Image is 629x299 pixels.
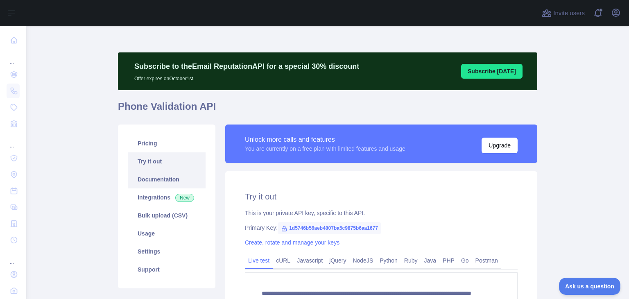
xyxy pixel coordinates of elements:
[245,209,518,217] div: This is your private API key, specific to this API.
[326,254,349,267] a: jQuery
[349,254,376,267] a: NodeJS
[245,224,518,232] div: Primary Key:
[134,61,359,72] p: Subscribe to the Email Reputation API for a special 30 % discount
[128,224,206,242] a: Usage
[421,254,440,267] a: Java
[245,239,339,246] a: Create, rotate and manage your keys
[376,254,401,267] a: Python
[245,191,518,202] h2: Try it out
[128,260,206,279] a: Support
[553,9,585,18] span: Invite users
[7,133,20,149] div: ...
[128,188,206,206] a: Integrations New
[245,254,273,267] a: Live test
[128,170,206,188] a: Documentation
[294,254,326,267] a: Javascript
[461,64,523,79] button: Subscribe [DATE]
[273,254,294,267] a: cURL
[134,72,359,82] p: Offer expires on October 1st.
[128,206,206,224] a: Bulk upload (CSV)
[458,254,472,267] a: Go
[245,145,405,153] div: You are currently on a free plan with limited features and usage
[7,249,20,265] div: ...
[175,194,194,202] span: New
[439,254,458,267] a: PHP
[401,254,421,267] a: Ruby
[472,254,501,267] a: Postman
[245,135,405,145] div: Unlock more calls and features
[278,222,381,234] span: 1d5746b56aeb4807ba5c9875b6aa1677
[128,242,206,260] a: Settings
[128,134,206,152] a: Pricing
[128,152,206,170] a: Try it out
[118,100,537,120] h1: Phone Validation API
[7,49,20,66] div: ...
[559,278,621,295] iframe: Toggle Customer Support
[540,7,586,20] button: Invite users
[482,138,518,153] button: Upgrade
